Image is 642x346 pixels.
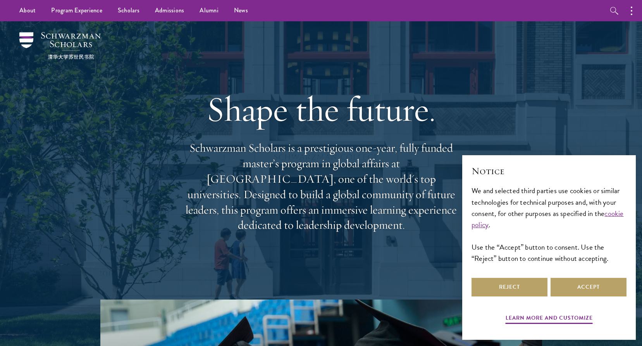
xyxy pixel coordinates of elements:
[472,208,624,230] a: cookie policy
[182,87,461,131] h1: Shape the future.
[472,164,627,178] h2: Notice
[472,278,547,296] button: Reject
[182,140,461,233] p: Schwarzman Scholars is a prestigious one-year, fully funded master’s program in global affairs at...
[506,313,593,325] button: Learn more and customize
[551,278,627,296] button: Accept
[472,185,627,264] div: We and selected third parties use cookies or similar technologies for technical purposes and, wit...
[19,32,101,59] img: Schwarzman Scholars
